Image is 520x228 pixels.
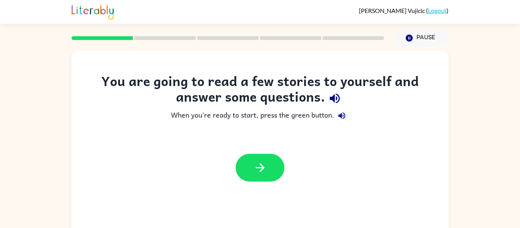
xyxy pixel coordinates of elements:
span: [PERSON_NAME] Vujicic [359,7,426,14]
button: Pause [393,29,448,47]
div: You are going to read a few stories to yourself and answer some questions. [87,73,433,108]
div: ( ) [359,7,448,14]
img: Literably [72,3,114,20]
a: Logout [428,7,447,14]
div: When you're ready to start, press the green button. [87,108,433,123]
